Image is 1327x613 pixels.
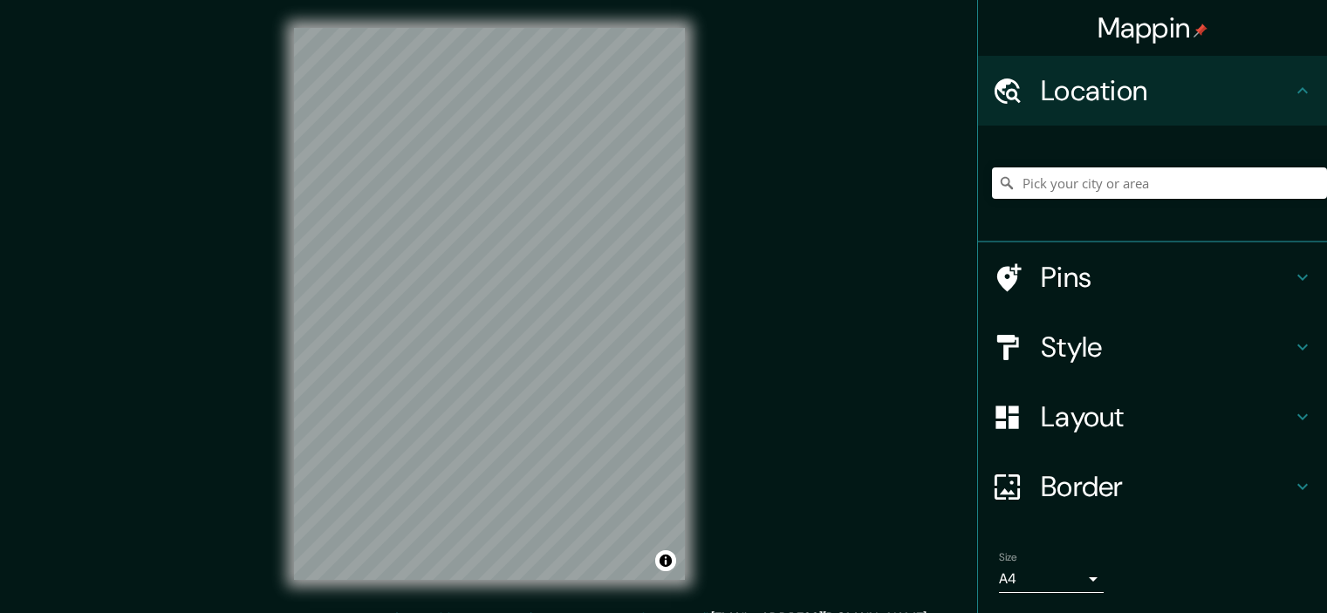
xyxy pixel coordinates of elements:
label: Size [999,550,1017,565]
input: Pick your city or area [992,167,1327,199]
button: Toggle attribution [655,550,676,571]
div: Pins [978,242,1327,312]
h4: Layout [1041,399,1292,434]
div: Location [978,56,1327,126]
div: Layout [978,382,1327,452]
h4: Style [1041,330,1292,364]
h4: Border [1041,469,1292,504]
h4: Mappin [1098,10,1208,45]
canvas: Map [294,28,685,580]
h4: Location [1041,73,1292,108]
h4: Pins [1041,260,1292,295]
div: Border [978,452,1327,521]
div: A4 [999,565,1104,593]
img: pin-icon.png [1194,24,1207,37]
iframe: Help widget launcher [1172,545,1308,594]
div: Style [978,312,1327,382]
